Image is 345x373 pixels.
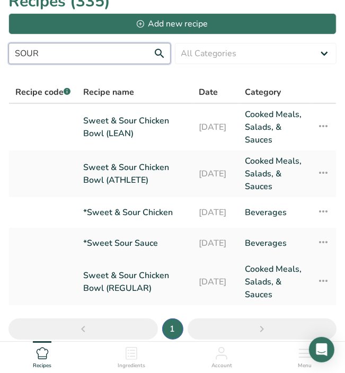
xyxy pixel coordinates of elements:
a: Recipes [33,342,51,370]
a: Beverages [245,232,304,254]
div: Add new recipe [137,17,208,30]
a: Sweet & Sour Chicken Bowl (ATHLETE) [83,155,186,193]
a: Cooked Meals, Salads, & Sauces [245,263,304,301]
a: Account [211,342,232,370]
span: Category [245,86,281,99]
span: Recipe name [83,86,134,99]
span: Date [199,86,218,99]
a: [DATE] [199,155,232,193]
a: [DATE] [199,232,232,254]
span: Ingredients [118,362,145,370]
a: Cooked Meals, Salads, & Sauces [245,155,304,193]
a: [DATE] [199,263,232,301]
a: Sweet & Sour Chicken Bowl (REGULAR) [83,263,186,301]
a: Cooked Meals, Salads, & Sauces [245,108,304,146]
button: Add new recipe [8,13,337,34]
span: Recipe code [15,86,70,98]
a: *Sweet Sour Sauce [83,232,186,254]
input: Search for recipe [8,43,171,64]
a: [DATE] [199,201,232,224]
a: Beverages [245,201,304,224]
a: *Sweet & Sour Chicken [83,201,186,224]
a: Previous page [8,318,158,340]
a: Next page [188,318,337,340]
a: Sweet & Sour Chicken Bowl (LEAN) [83,108,186,146]
div: Open Intercom Messenger [309,337,334,362]
a: Ingredients [118,342,145,370]
span: Recipes [33,362,51,370]
span: Account [211,362,232,370]
a: [DATE] [199,108,232,146]
span: Menu [298,362,312,370]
